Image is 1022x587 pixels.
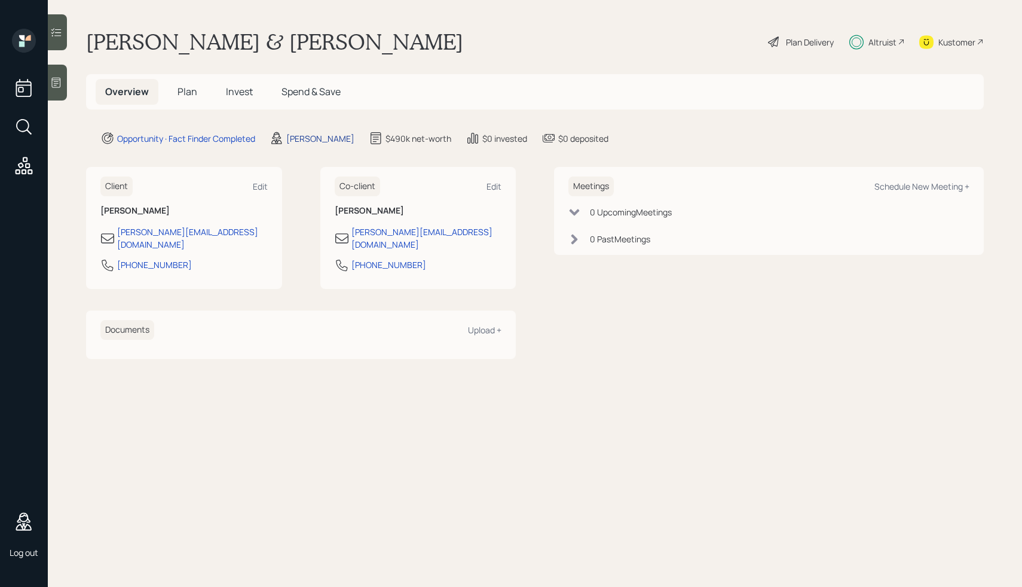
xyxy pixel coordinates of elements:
[468,324,501,336] div: Upload +
[117,132,255,145] div: Opportunity · Fact Finder Completed
[482,132,527,145] div: $0 invested
[86,29,463,55] h1: [PERSON_NAME] & [PERSON_NAME]
[286,132,354,145] div: [PERSON_NAME]
[335,206,502,216] h6: [PERSON_NAME]
[868,36,896,48] div: Altruist
[938,36,975,48] div: Kustomer
[100,206,268,216] h6: [PERSON_NAME]
[100,320,154,340] h6: Documents
[178,85,197,98] span: Plan
[335,177,380,196] h6: Co-client
[226,85,253,98] span: Invest
[786,36,834,48] div: Plan Delivery
[10,547,38,558] div: Log out
[117,258,192,271] div: [PHONE_NUMBER]
[253,181,268,192] div: Edit
[100,177,133,196] h6: Client
[117,226,268,251] div: [PERSON_NAME][EMAIL_ADDRESS][DOMAIN_NAME]
[351,226,502,251] div: [PERSON_NAME][EMAIL_ADDRESS][DOMAIN_NAME]
[105,85,149,98] span: Overview
[558,132,608,145] div: $0 deposited
[590,233,650,245] div: 0 Past Meeting s
[281,85,341,98] span: Spend & Save
[874,181,969,192] div: Schedule New Meeting +
[590,206,672,218] div: 0 Upcoming Meeting s
[385,132,451,145] div: $490k net-worth
[351,258,426,271] div: [PHONE_NUMBER]
[568,177,614,196] h6: Meetings
[486,181,501,192] div: Edit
